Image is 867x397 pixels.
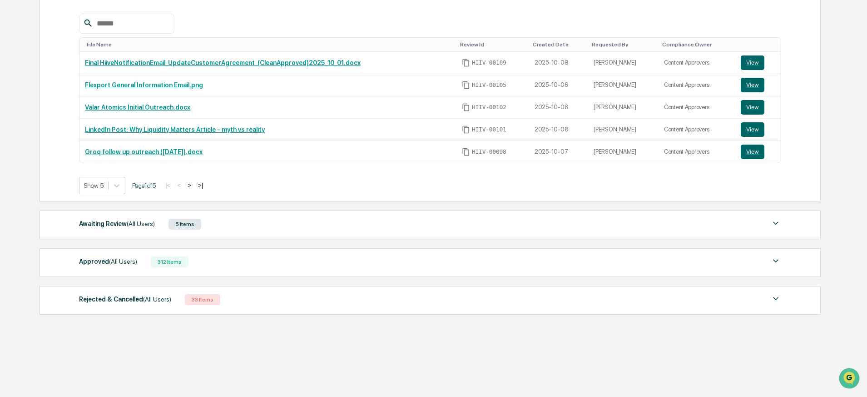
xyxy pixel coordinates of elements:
[741,145,764,159] button: View
[592,41,655,48] div: Toggle SortBy
[143,296,171,303] span: (All Users)
[659,141,736,163] td: Content Approvers
[75,115,113,124] span: Attestations
[529,74,588,96] td: 2025-10-08
[168,219,201,230] div: 5 Items
[460,41,525,48] div: Toggle SortBy
[79,256,137,267] div: Approved
[174,181,183,189] button: <
[66,116,73,123] div: 🗄️
[741,145,775,159] a: View
[743,41,777,48] div: Toggle SortBy
[741,55,764,70] button: View
[472,126,506,133] span: HIIV-00101
[79,293,171,305] div: Rejected & Cancelled
[472,59,506,66] span: HIIV-00109
[770,256,781,266] img: caret
[741,100,775,115] a: View
[533,41,585,48] div: Toggle SortBy
[462,126,470,134] span: Copy Id
[18,115,59,124] span: Preclearance
[195,181,206,189] button: >|
[659,96,736,119] td: Content Approvers
[5,128,61,145] a: 🔎Data Lookup
[85,126,265,133] a: LinkedIn Post: Why Liquidity Matters Article - myth vs reality
[5,111,62,127] a: 🖐️Preclearance
[659,74,736,96] td: Content Approvers
[588,96,659,119] td: [PERSON_NAME]
[109,258,137,265] span: (All Users)
[529,119,588,141] td: 2025-10-08
[770,218,781,229] img: caret
[472,81,506,89] span: HIIV-00105
[741,122,764,137] button: View
[529,96,588,119] td: 2025-10-08
[151,256,188,267] div: 312 Items
[741,55,775,70] a: View
[462,59,470,67] span: Copy Id
[741,122,775,137] a: View
[588,52,659,74] td: [PERSON_NAME]
[838,367,862,392] iframe: Open customer support
[31,79,115,86] div: We're available if you need us!
[741,78,775,92] a: View
[472,104,506,111] span: HIIV-00102
[770,293,781,304] img: caret
[588,119,659,141] td: [PERSON_NAME]
[9,133,16,140] div: 🔎
[154,72,165,83] button: Start new chat
[18,132,57,141] span: Data Lookup
[462,103,470,111] span: Copy Id
[9,116,16,123] div: 🖐️
[588,74,659,96] td: [PERSON_NAME]
[90,154,110,161] span: Pylon
[662,41,732,48] div: Toggle SortBy
[741,78,764,92] button: View
[659,52,736,74] td: Content Approvers
[163,181,173,189] button: |<
[659,119,736,141] td: Content Approvers
[529,52,588,74] td: 2025-10-09
[462,148,470,156] span: Copy Id
[185,181,194,189] button: >
[85,148,203,156] a: Groq follow up outreach ([DATE]).docx
[9,70,25,86] img: 1746055101610-c473b297-6a78-478c-a979-82029cc54cd1
[127,220,155,227] span: (All Users)
[588,141,659,163] td: [PERSON_NAME]
[87,41,453,48] div: Toggle SortBy
[64,154,110,161] a: Powered byPylon
[9,19,165,34] p: How can we help?
[85,104,190,111] a: Valar Atomics Initial Outreach.docx
[185,294,220,305] div: 33 Items
[462,81,470,89] span: Copy Id
[529,141,588,163] td: 2025-10-07
[62,111,116,127] a: 🗄️Attestations
[31,70,149,79] div: Start new chat
[79,218,155,230] div: Awaiting Review
[472,148,506,156] span: HIIV-00098
[85,81,203,89] a: Flexport General Information Email.png
[741,100,764,115] button: View
[85,59,361,66] a: Final HiiveNotificationEmail_UpdateCustomerAgreement_(CleanApproved)2025_10_01.docx
[132,182,156,189] span: Page 1 of 5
